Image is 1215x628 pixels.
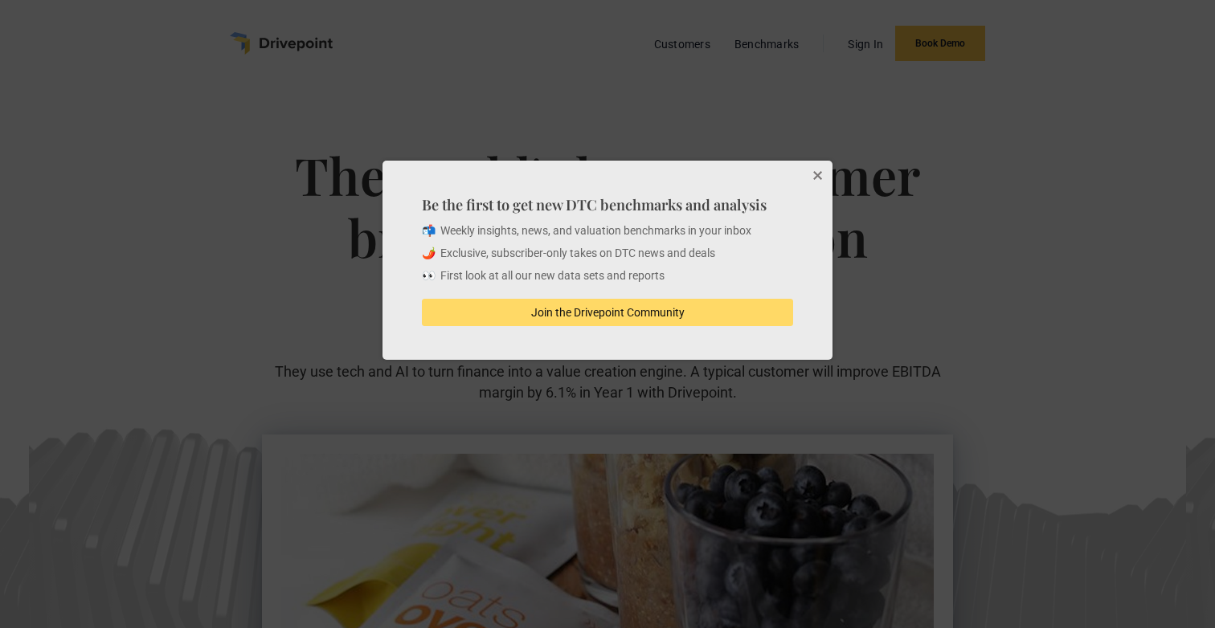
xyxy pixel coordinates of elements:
div: Be the first to get new DTC benchmarks and analysis [382,161,832,360]
p: 📬 Weekly insights, news, and valuation benchmarks in your inbox [422,223,793,239]
p: 👀 First look at all our new data sets and reports [422,268,793,284]
button: Close [800,161,832,193]
p: 🌶️ Exclusive, subscriber-only takes on DTC news and deals [422,246,793,262]
h4: Be the first to get new DTC benchmarks and analysis [422,194,793,214]
button: Join the Drivepoint Community [422,299,793,326]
